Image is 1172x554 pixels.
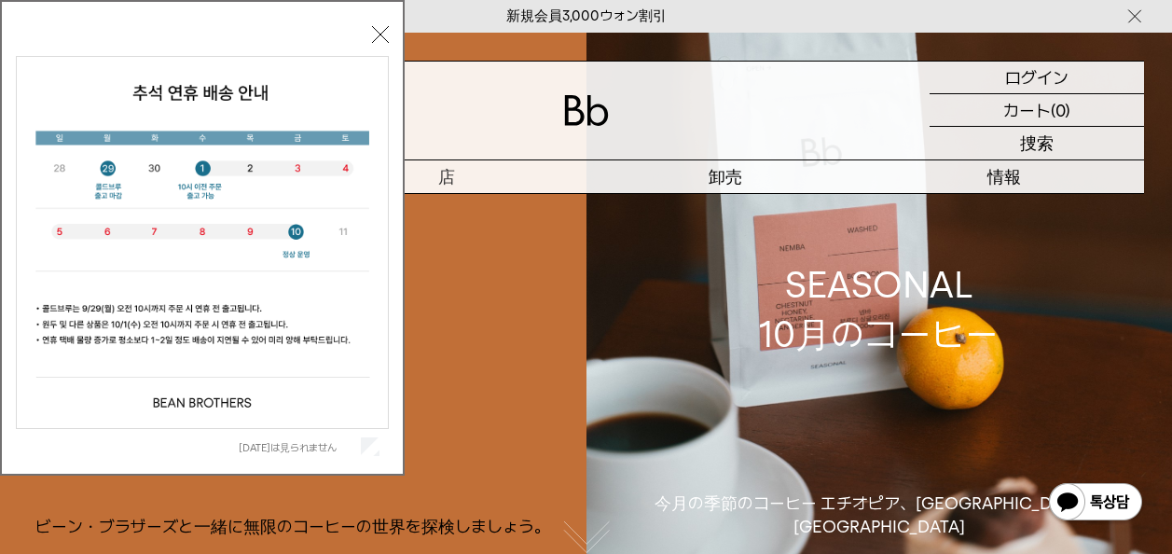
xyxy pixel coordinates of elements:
img: 5e4d662c6b1424087153c0055ceb1a13_140731.jpg [17,57,388,428]
button: 閉める [372,26,389,43]
a: ログイン [930,62,1144,94]
a: カート (0) [930,94,1144,127]
a: 新規会員3,000ウォン割引 [506,7,667,25]
p: カート [1003,94,1051,126]
p: ログイン [1005,62,1069,93]
p: 情報 [865,160,1144,193]
p: 捜索 [1020,127,1054,159]
img: 카카오톡 채널 1:1 채팅 버튼 [1047,481,1144,526]
label: [DATE]は見られません [239,441,357,454]
a: 店 [307,160,586,193]
font: 今月の季節のコーヒー エチオピア、[GEOGRAPHIC_DATA]、[GEOGRAPHIC_DATA] [655,493,1103,535]
p: (0) [1051,94,1070,126]
font: ビーン・ブラザーズと一緒に無限のコーヒーの世界を探検しましょう。 [35,517,550,536]
p: 卸売 [586,160,865,193]
div: SEASONAL 10月のコーヒー [759,260,999,359]
img: ロゴ [564,95,609,126]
